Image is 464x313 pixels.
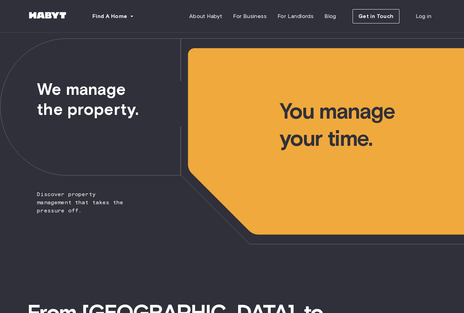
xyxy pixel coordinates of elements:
[410,10,437,23] a: Log in
[228,10,272,23] a: For Business
[353,9,399,23] button: Get in Touch
[189,12,222,20] span: About Habyt
[87,10,139,23] button: Find A Home
[272,10,319,23] a: For Landlords
[184,10,228,23] a: About Habyt
[416,12,431,20] span: Log in
[233,12,267,20] span: For Business
[324,12,336,20] span: Blog
[358,12,394,20] span: Get in Touch
[319,10,342,23] a: Blog
[280,33,464,152] span: You manage your time.
[92,12,127,20] span: Find A Home
[27,12,68,19] img: Habyt
[278,12,314,20] span: For Landlords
